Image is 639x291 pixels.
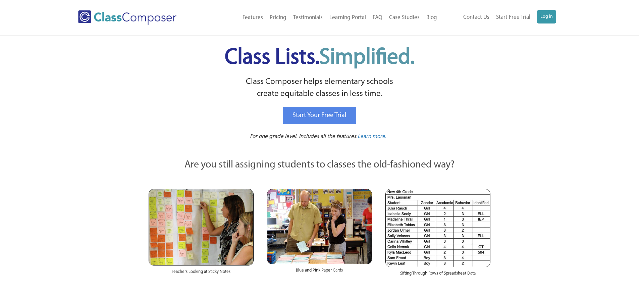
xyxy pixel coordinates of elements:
a: Features [239,10,266,25]
img: Class Composer [78,10,176,25]
span: Learn more. [358,134,386,139]
nav: Header Menu [440,10,556,25]
img: Blue and Pink Paper Cards [267,189,372,264]
div: Teachers Looking at Sticky Notes [149,265,254,282]
a: Testimonials [290,10,326,25]
div: Blue and Pink Paper Cards [267,264,372,280]
p: Class Composer helps elementary schools create equitable classes in less time. [148,76,492,100]
a: Pricing [266,10,290,25]
span: Simplified. [319,47,415,69]
a: Start Your Free Trial [283,107,356,124]
a: Learn more. [358,133,386,141]
span: Start Your Free Trial [292,112,347,119]
nav: Header Menu [204,10,440,25]
img: Teachers Looking at Sticky Notes [149,189,254,265]
a: Blog [423,10,440,25]
span: Class Lists. [225,47,415,69]
a: FAQ [369,10,386,25]
div: Sifting Through Rows of Spreadsheet Data [385,267,490,283]
a: Start Free Trial [493,10,534,25]
img: Spreadsheets [385,189,490,267]
a: Contact Us [460,10,493,25]
a: Case Studies [386,10,423,25]
p: Are you still assigning students to classes the old-fashioned way? [149,158,491,173]
span: For one grade level. Includes all the features. [250,134,358,139]
a: Learning Portal [326,10,369,25]
a: Log In [537,10,556,23]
